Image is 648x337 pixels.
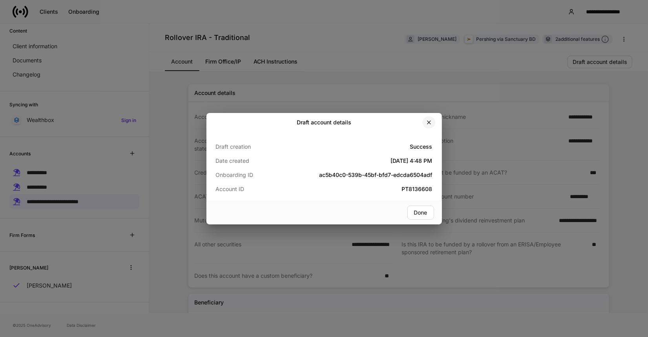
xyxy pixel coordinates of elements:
p: Onboarding ID [216,171,288,179]
h5: [DATE] 4:48 PM [288,157,433,165]
p: Account ID [216,185,288,193]
h5: Success [288,143,433,151]
h2: Draft account details [297,118,351,126]
h5: ac5b40c0-539b-45bf-bfd7-edcda6504adf [288,171,433,179]
button: Done [407,206,434,220]
p: Draft creation [216,143,288,151]
h5: PT8136608 [288,185,433,193]
div: Done [414,210,427,215]
p: Date created [216,157,288,165]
